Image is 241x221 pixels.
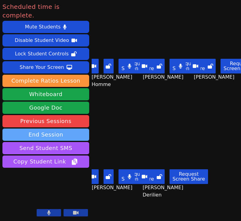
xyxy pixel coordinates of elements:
button: Mute Students [2,21,89,33]
div: Mute Students [25,22,60,32]
button: Request Screen Share [119,169,157,184]
button: Request Screen Share [170,169,208,184]
span: [PERSON_NAME] Derilien [143,184,185,199]
button: Disable Student Video [2,34,89,47]
button: Complete Ratios Lesson [2,75,89,87]
span: Copy Student Link [13,157,78,166]
button: Request Screen Share [170,59,208,73]
button: Share Your Screen [2,61,89,73]
div: Share Your Screen [20,62,64,72]
button: Send Student SMS [2,142,89,154]
div: Lock Student Controls [15,49,69,59]
span: Scheduled time is complete. [2,2,89,20]
a: Google Doc [2,102,89,114]
button: End Session [2,129,89,141]
div: Disable Student Video [15,36,69,45]
span: [PERSON_NAME] Homme [92,73,134,88]
span: [PERSON_NAME] [92,184,134,191]
span: [PERSON_NAME] [143,73,185,81]
button: Lock Student Controls [2,48,89,60]
button: Copy Student Link [2,155,89,168]
a: Previous Sessions [2,115,89,127]
button: Request Screen Share [119,59,157,73]
button: Whiteboard [2,88,89,100]
span: [PERSON_NAME] [194,73,236,81]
